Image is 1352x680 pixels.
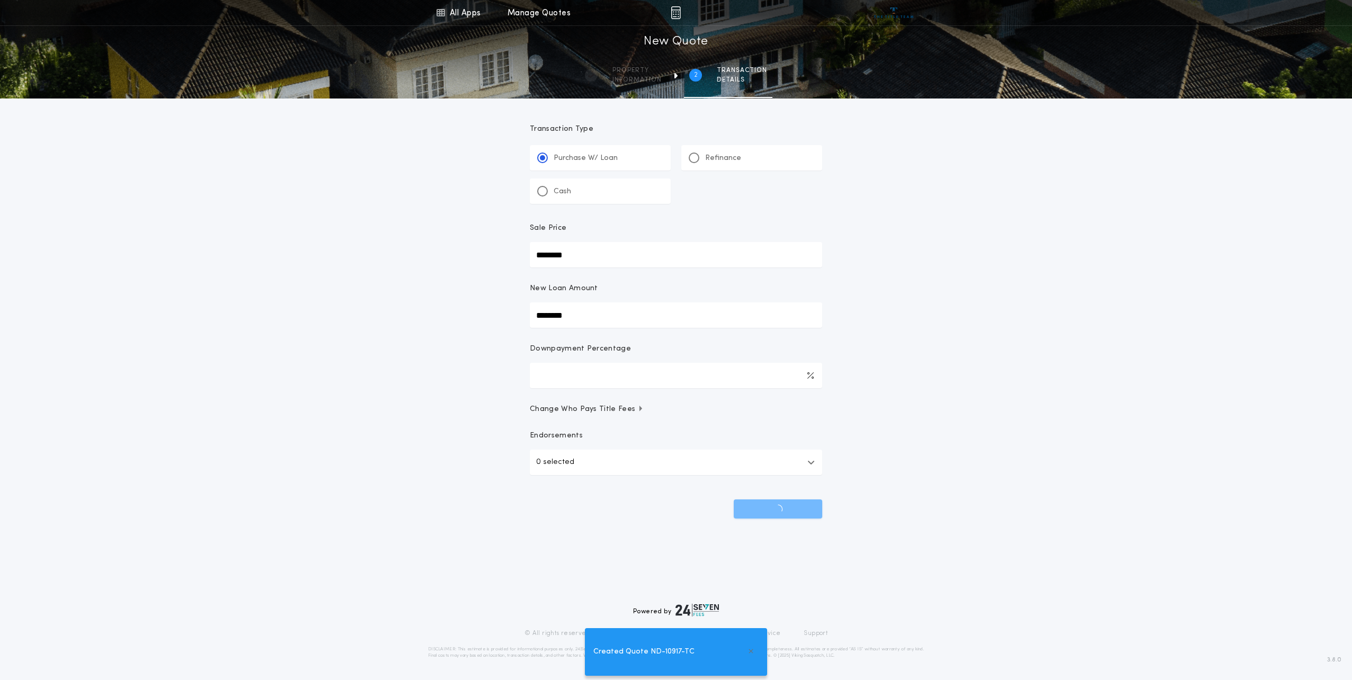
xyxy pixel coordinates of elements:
h1: New Quote [644,33,708,50]
p: Downpayment Percentage [530,344,631,354]
span: Property [612,66,662,75]
h2: 2 [694,71,698,79]
img: logo [675,604,719,616]
input: New Loan Amount [530,302,822,328]
input: Sale Price [530,242,822,267]
img: img [671,6,681,19]
button: Change Who Pays Title Fees [530,404,822,415]
span: details [717,76,767,84]
p: Sale Price [530,223,566,234]
p: Purchase W/ Loan [554,153,618,164]
p: Transaction Type [530,124,822,135]
p: 0 selected [536,456,574,469]
span: Change Who Pays Title Fees [530,404,644,415]
p: New Loan Amount [530,283,598,294]
p: Cash [554,186,571,197]
p: Endorsements [530,431,822,441]
button: 0 selected [530,450,822,475]
span: Created Quote ND-10917-TC [593,646,695,658]
input: Downpayment Percentage [530,363,822,388]
div: Powered by [633,604,719,616]
img: vs-icon [874,7,914,18]
span: information [612,76,662,84]
p: Refinance [705,153,741,164]
span: Transaction [717,66,767,75]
